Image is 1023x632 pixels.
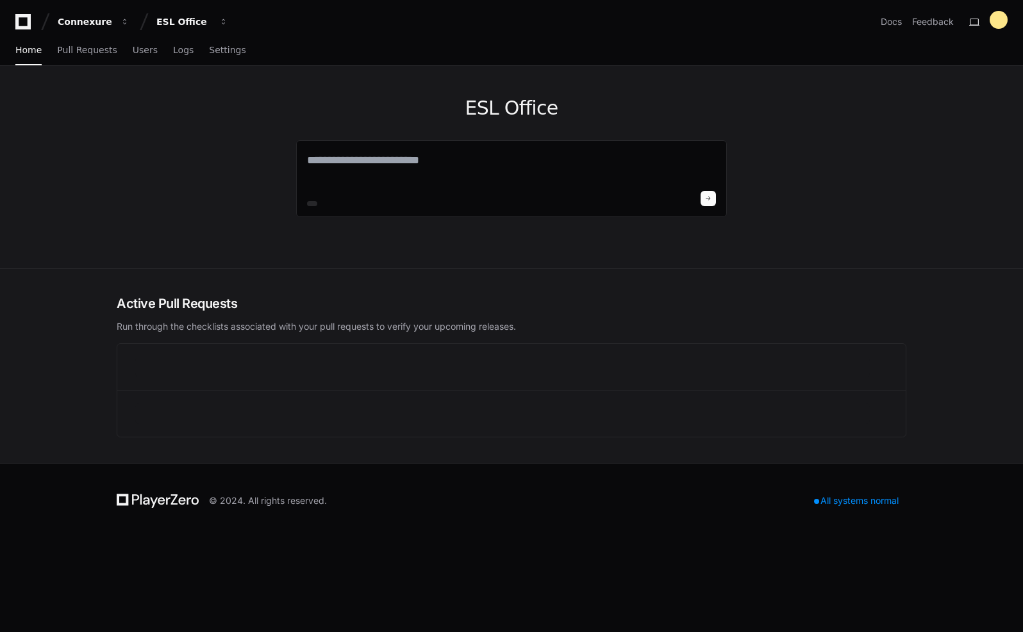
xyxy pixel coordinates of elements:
[57,46,117,54] span: Pull Requests
[173,46,194,54] span: Logs
[912,15,954,28] button: Feedback
[209,36,245,65] a: Settings
[58,15,113,28] div: Connexure
[151,10,233,33] button: ESL Office
[15,36,42,65] a: Home
[173,36,194,65] a: Logs
[117,295,906,312] h2: Active Pull Requests
[15,46,42,54] span: Home
[881,15,902,28] a: Docs
[57,36,117,65] a: Pull Requests
[133,36,158,65] a: Users
[117,320,906,333] p: Run through the checklists associated with your pull requests to verify your upcoming releases.
[209,46,245,54] span: Settings
[156,15,212,28] div: ESL Office
[209,494,327,507] div: © 2024. All rights reserved.
[296,97,727,120] h1: ESL Office
[806,492,906,510] div: All systems normal
[133,46,158,54] span: Users
[53,10,135,33] button: Connexure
